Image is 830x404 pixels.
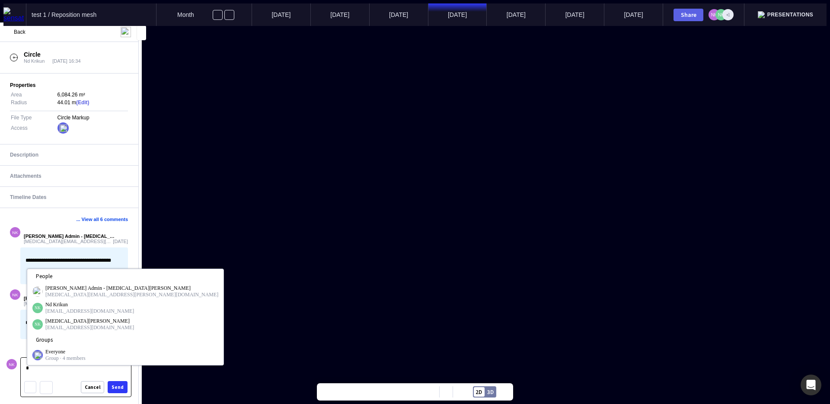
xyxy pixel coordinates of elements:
div: [MEDICAL_DATA][EMAIL_ADDRESS][PERSON_NAME][DOMAIN_NAME] [45,292,218,298]
text: NK [718,13,725,17]
img: sensat [3,7,26,22]
mapp-timeline-period: [DATE] [252,3,310,26]
div: Group · 4 members [45,355,218,362]
mapp-timeline-period: [DATE] [369,3,428,26]
text: NK [35,305,41,310]
div: People [27,269,223,283]
mapp-timeline-period: [DATE] [310,3,369,26]
text: NK [711,13,718,17]
mapp-timeline-period: [DATE] [604,3,663,26]
div: Open Intercom Messenger [801,375,821,395]
img: globe.svg [34,351,41,359]
div: +1 [722,9,734,20]
mapp-timeline-period: [DATE] [486,3,545,26]
button: Share [674,9,703,21]
img: presentation.svg [758,11,765,18]
mapp-timeline-period: [DATE] [545,3,604,26]
mapp-timeline-period: [DATE] [428,3,487,26]
text: NK [35,322,41,327]
div: Share [677,12,699,18]
span: Presentations [767,12,814,18]
span: test 1 / Reposition mesh [32,11,96,18]
div: Everyone [45,349,218,355]
div: [EMAIL_ADDRESS][DOMAIN_NAME] [45,308,218,314]
div: [PERSON_NAME] Admin - [MEDICAL_DATA][PERSON_NAME] [45,285,218,292]
div: Groups [27,333,223,347]
div: [MEDICAL_DATA][PERSON_NAME] [45,318,218,324]
div: [EMAIL_ADDRESS][DOMAIN_NAME] [45,324,218,331]
span: Month [177,11,194,18]
div: Nd Krikun [45,301,218,308]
